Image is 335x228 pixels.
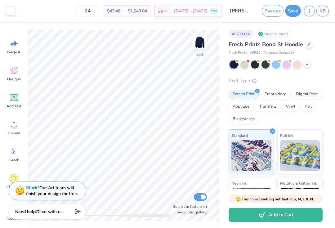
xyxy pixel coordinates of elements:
button: Save as [262,5,284,17]
div: Back [196,51,204,57]
div: Vinyl [282,102,299,111]
label: Submit to feature on our public gallery. [170,204,207,215]
strong: Need help? [15,209,38,215]
div: Screen Print [229,90,259,99]
img: Back [194,36,206,48]
div: Transfers [255,102,280,111]
span: $1,043.04 [128,8,147,14]
button: Add to Cart [229,208,323,222]
span: Fresh Prints [229,50,247,56]
img: Metallic & Glitter Ink [280,188,320,219]
span: Greek [9,158,19,163]
span: Puff Ink [280,132,293,139]
button: Save [285,5,301,17]
span: Free [211,9,217,13]
span: This color is . [235,196,315,202]
span: Standard [231,132,248,139]
span: Designs [7,77,21,82]
span: Metallic & Glitter Ink [280,180,317,186]
span: 🫣 [235,196,241,202]
span: Minimum Order: 12 + [264,50,295,56]
a: KB [316,6,329,16]
div: # 523837A [229,30,253,38]
span: $43.46 [107,8,120,14]
span: Chat with us. [38,209,64,215]
span: # FP20 [250,50,261,56]
div: Applique [229,102,253,111]
div: Foil [301,102,316,111]
input: – – [76,5,100,16]
span: KB [319,7,326,15]
div: Print Type [229,77,323,84]
img: Puff Ink [280,140,320,171]
span: Decorate [7,217,21,221]
span: Upload [8,131,20,136]
span: Add Text [7,104,21,109]
strong: selling out fast in S, M, L & XL [262,197,314,202]
span: Fresh Prints Bond St Hoodie [229,41,303,48]
span: Image AI [7,50,21,55]
div: Embroidery [261,90,290,99]
div: Rhinestones [229,114,259,124]
input: Untitled Design [225,5,256,17]
strong: Stuck? [26,185,39,191]
div: Digital Print [292,90,322,99]
img: Standard [231,140,271,171]
span: Neon Ink [231,180,247,186]
div: Original Proof [257,30,291,38]
span: Clipart & logos [4,185,24,194]
img: Neon Ink [231,188,271,219]
span: [DATE] - [DATE] [174,8,208,14]
div: Our Art team will finish your design for free. [26,185,78,197]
